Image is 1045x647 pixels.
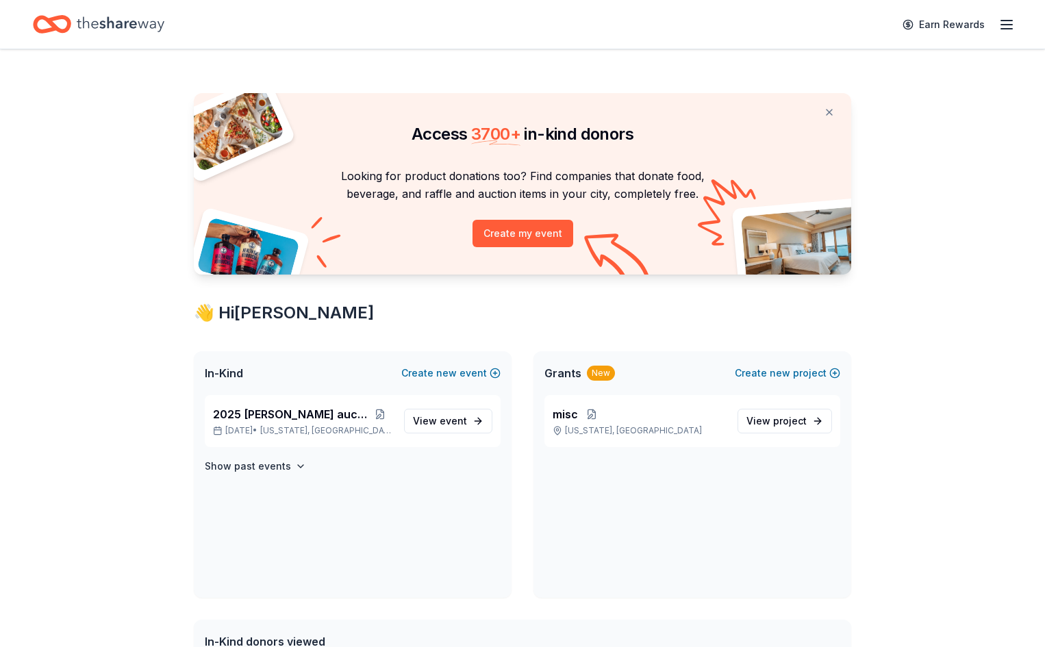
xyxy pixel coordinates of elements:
[213,406,368,422] span: 2025 [PERSON_NAME] auction
[413,413,467,429] span: View
[544,365,581,381] span: Grants
[436,365,457,381] span: new
[404,409,492,433] a: View event
[401,365,501,381] button: Createnewevent
[553,425,727,436] p: [US_STATE], [GEOGRAPHIC_DATA]
[205,365,243,381] span: In-Kind
[746,413,807,429] span: View
[773,415,807,427] span: project
[194,302,851,324] div: 👋 Hi [PERSON_NAME]
[584,233,653,285] img: Curvy arrow
[210,167,835,203] p: Looking for product donations too? Find companies that donate food, beverage, and raffle and auct...
[735,365,840,381] button: Createnewproject
[440,415,467,427] span: event
[205,458,291,474] h4: Show past events
[473,220,573,247] button: Create my event
[471,124,520,144] span: 3700 +
[587,366,615,381] div: New
[770,365,790,381] span: new
[894,12,993,37] a: Earn Rewards
[213,425,393,436] p: [DATE] •
[179,85,286,173] img: Pizza
[412,124,633,144] span: Access in-kind donors
[738,409,832,433] a: View project
[260,425,393,436] span: [US_STATE], [GEOGRAPHIC_DATA]
[553,406,578,422] span: misc
[205,458,306,474] button: Show past events
[33,8,164,40] a: Home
